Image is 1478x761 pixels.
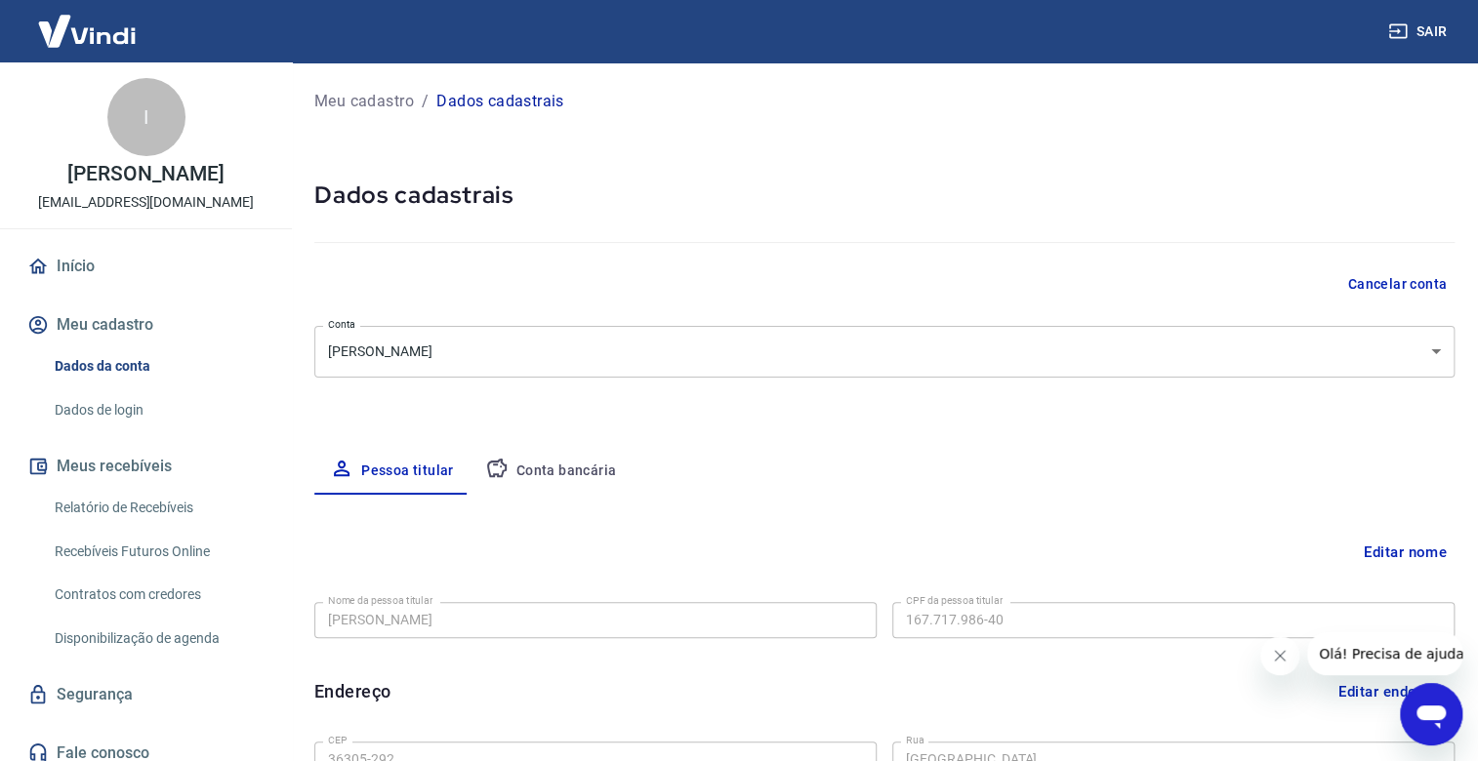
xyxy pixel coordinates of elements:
[906,593,1003,608] label: CPF da pessoa titular
[47,575,268,615] a: Contratos com credores
[107,78,185,156] div: I
[328,593,432,608] label: Nome da pessoa titular
[12,14,164,29] span: Olá! Precisa de ajuda?
[1339,266,1455,302] button: Cancelar conta
[47,390,268,430] a: Dados de login
[23,445,268,488] button: Meus recebíveis
[1384,14,1455,50] button: Sair
[47,532,268,572] a: Recebíveis Futuros Online
[422,90,429,113] p: /
[1400,683,1462,745] iframe: Botão para abrir a janela de mensagens
[47,346,268,386] a: Dados da conta
[67,164,224,184] p: [PERSON_NAME]
[314,448,470,495] button: Pessoa titular
[23,245,268,288] a: Início
[47,619,268,659] a: Disponibilização de agenda
[314,326,1455,378] div: [PERSON_NAME]
[1260,636,1299,675] iframe: Fechar mensagem
[314,678,390,704] h6: Endereço
[436,90,563,113] p: Dados cadastrais
[906,733,924,747] label: Rua
[314,90,414,113] a: Meu cadastro
[470,448,633,495] button: Conta bancária
[23,303,268,346] button: Meu cadastro
[1356,534,1455,571] button: Editar nome
[23,1,150,60] img: Vindi
[314,180,1455,211] h5: Dados cadastrais
[328,733,347,747] label: CEP
[1307,632,1462,675] iframe: Mensagem da empresa
[23,673,268,716] a: Segurança
[38,192,254,213] p: [EMAIL_ADDRESS][DOMAIN_NAME]
[47,488,268,528] a: Relatório de Recebíveis
[328,317,355,332] label: Conta
[1331,673,1455,710] button: Editar endereço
